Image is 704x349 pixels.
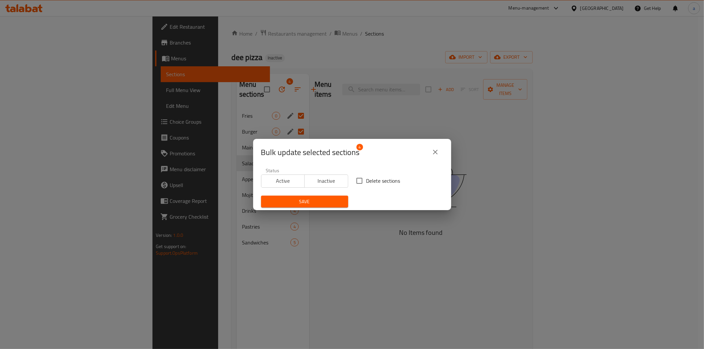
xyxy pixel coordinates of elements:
span: 4 [356,144,363,150]
span: Delete sections [366,177,400,185]
span: Selected section count [261,147,360,158]
button: Inactive [304,174,348,188]
span: Save [266,198,343,206]
button: Save [261,196,348,208]
button: Active [261,174,305,188]
span: Inactive [307,176,346,186]
span: Active [264,176,302,186]
button: close [427,144,443,160]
